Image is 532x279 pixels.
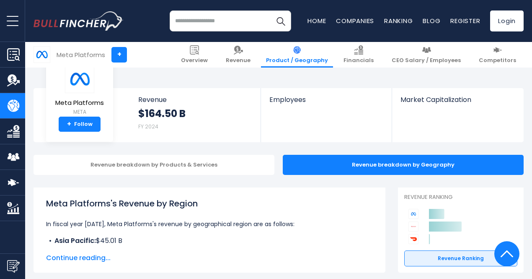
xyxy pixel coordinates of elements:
a: Login [490,10,524,31]
a: Revenue [221,42,256,68]
p: Revenue Ranking [404,194,517,201]
small: META [55,108,104,116]
li: $38.36 B [46,246,373,256]
a: Revenue $164.50 B FY 2024 [130,88,261,142]
a: Register [450,16,480,25]
a: Market Capitalization [392,88,523,118]
div: Revenue breakdown by Geography [283,155,524,175]
img: bullfincher logo [34,11,124,31]
span: Competitors [479,57,516,64]
span: CEO Salary / Employees [392,57,461,64]
a: Companies [336,16,374,25]
span: Product / Geography [266,57,328,64]
li: $45.01 B [46,236,373,246]
b: Asia Pacific: [54,236,96,245]
small: FY 2024 [138,123,158,130]
a: Product / Geography [261,42,333,68]
span: Overview [181,57,208,64]
a: + [111,47,127,63]
span: Market Capitalization [400,96,514,104]
a: Home [307,16,326,25]
img: DoorDash competitors logo [408,234,418,244]
span: Financials [343,57,374,64]
b: Europe: [54,246,80,256]
span: Revenue [226,57,251,64]
a: Go to homepage [34,11,124,31]
strong: $164.50 B [138,107,186,120]
h1: Meta Platforms's Revenue by Region [46,197,373,210]
span: Revenue [138,96,253,104]
a: Overview [176,42,213,68]
strong: + [67,120,71,128]
a: Revenue Ranking [404,250,517,266]
a: Meta Platforms META [55,65,104,117]
a: Ranking [384,16,413,25]
span: Meta Platforms [55,99,104,107]
div: Revenue breakdown by Products & Services [34,155,274,175]
a: Blog [423,16,440,25]
img: META logo [65,65,94,93]
a: Competitors [474,42,521,68]
img: Meta Platforms competitors logo [408,209,418,219]
img: META logo [34,47,50,63]
img: Alphabet competitors logo [408,222,418,232]
a: Financials [338,42,379,68]
span: Continue reading... [46,253,373,263]
div: Meta Platforms [57,50,105,60]
a: +Follow [59,117,101,132]
button: Search [270,10,291,31]
span: Employees [269,96,383,104]
a: Employees [261,88,391,118]
a: CEO Salary / Employees [387,42,466,68]
p: In fiscal year [DATE], Meta Platforms's revenue by geographical region are as follows: [46,219,373,229]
